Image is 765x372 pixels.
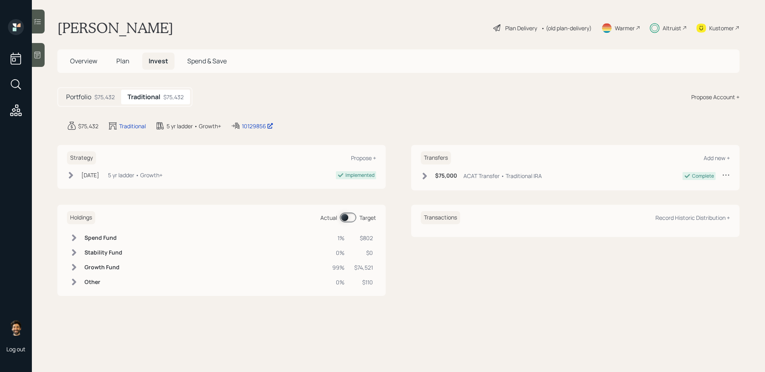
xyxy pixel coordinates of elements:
h6: Stability Fund [84,249,122,256]
h6: Transfers [421,151,451,164]
h6: Holdings [67,211,95,224]
div: 1% [332,234,345,242]
div: Log out [6,345,25,353]
div: Implemented [345,172,375,179]
div: $74,521 [354,263,373,272]
div: Record Historic Distribution + [655,214,730,221]
div: [DATE] [81,171,99,179]
div: Warmer [615,24,635,32]
span: Plan [116,57,129,65]
div: 0% [332,249,345,257]
div: $75,432 [78,122,98,130]
div: 99% [332,263,345,272]
div: $0 [354,249,373,257]
h6: Strategy [67,151,96,164]
img: eric-schwartz-headshot.png [8,320,24,336]
div: Altruist [663,24,681,32]
div: $75,432 [94,93,115,101]
h5: Traditional [127,93,160,101]
div: Complete [692,172,714,180]
span: Invest [149,57,168,65]
div: ACAT Transfer • Traditional IRA [463,172,542,180]
h1: [PERSON_NAME] [57,19,173,37]
div: Propose Account + [691,93,739,101]
div: Propose + [351,154,376,162]
div: $802 [354,234,373,242]
div: Target [359,213,376,222]
div: Kustomer [709,24,734,32]
div: Actual [320,213,337,222]
h6: Growth Fund [84,264,122,271]
h6: $75,000 [435,172,457,179]
div: 0% [332,278,345,286]
h5: Portfolio [66,93,91,101]
div: $75,432 [163,93,184,101]
span: Spend & Save [187,57,227,65]
div: • (old plan-delivery) [541,24,592,32]
div: Add new + [704,154,730,162]
h6: Other [84,279,122,286]
div: Traditional [119,122,146,130]
span: Overview [70,57,97,65]
div: Plan Delivery [505,24,537,32]
div: 10129856 [242,122,273,130]
h6: Transactions [421,211,460,224]
div: 5 yr ladder • Growth+ [167,122,221,130]
h6: Spend Fund [84,235,122,241]
div: 5 yr ladder • Growth+ [108,171,163,179]
div: $110 [354,278,373,286]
